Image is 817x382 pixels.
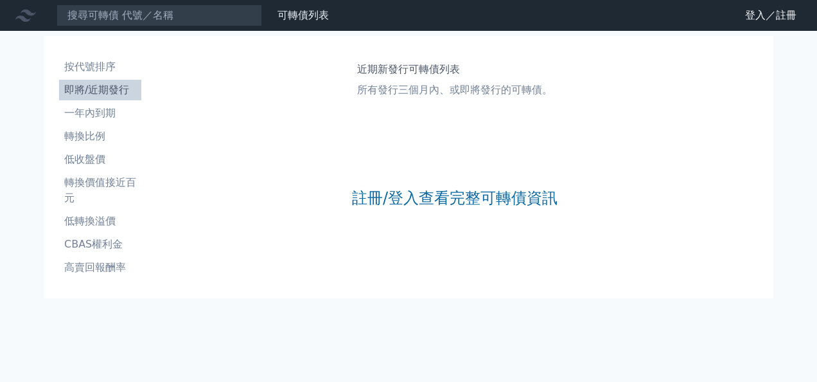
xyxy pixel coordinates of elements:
a: 轉換價值接近百元 [59,172,141,208]
a: 一年內到期 [59,103,141,123]
li: 低收盤價 [59,152,141,167]
li: CBAS權利金 [59,237,141,252]
li: 一年內到期 [59,105,141,121]
a: 註冊/登入查看完整可轉債資訊 [352,188,558,208]
h1: 近期新發行可轉債列表 [357,62,552,77]
a: 即將/近期發行 [59,80,141,100]
input: 搜尋可轉債 代號／名稱 [57,5,262,26]
p: 所有發行三個月內、或即將發行的可轉債。 [357,82,552,98]
a: 可轉債列表 [277,9,329,21]
a: 低轉換溢價 [59,211,141,232]
a: 登入／註冊 [735,5,807,26]
a: CBAS權利金 [59,234,141,255]
li: 轉換比例 [59,129,141,144]
a: 高賣回報酬率 [59,257,141,278]
li: 高賣回報酬率 [59,260,141,275]
li: 按代號排序 [59,59,141,75]
li: 即將/近期發行 [59,82,141,98]
li: 轉換價值接近百元 [59,175,141,206]
a: 轉換比例 [59,126,141,147]
a: 低收盤價 [59,149,141,170]
li: 低轉換溢價 [59,214,141,229]
a: 按代號排序 [59,57,141,77]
